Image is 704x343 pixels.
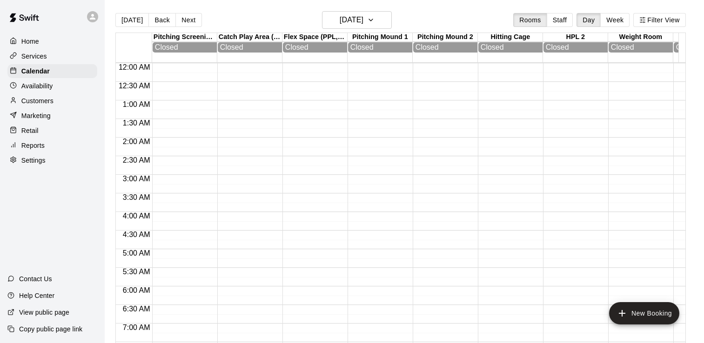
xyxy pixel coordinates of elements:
div: Pitching Screenings [152,33,217,42]
button: Back [148,13,176,27]
p: Reports [21,141,45,150]
button: add [609,302,679,324]
p: Contact Us [19,274,52,284]
div: Pitching Mound 2 [413,33,478,42]
span: 1:00 AM [121,100,153,108]
span: 7:00 AM [121,323,153,331]
span: 3:00 AM [121,175,153,183]
div: Closed [285,43,345,52]
a: Availability [7,79,97,93]
div: Closed [416,43,475,52]
button: Next [175,13,201,27]
div: Pitching Mound 1 [348,33,413,42]
p: Retail [21,126,39,135]
div: Closed [220,43,280,52]
p: Availability [21,81,53,91]
div: HPL 2 [543,33,608,42]
a: Customers [7,94,97,108]
p: Services [21,52,47,61]
a: Calendar [7,64,97,78]
span: 5:00 AM [121,249,153,257]
button: Rooms [513,13,547,27]
p: Home [21,37,39,46]
a: Services [7,49,97,63]
span: 1:30 AM [121,119,153,127]
p: View public page [19,308,69,317]
div: Closed [350,43,410,52]
p: Copy public page link [19,324,82,334]
span: 6:00 AM [121,286,153,294]
p: Help Center [19,291,54,300]
a: Retail [7,124,97,138]
div: Weight Room [608,33,673,42]
span: 2:00 AM [121,138,153,145]
span: 4:30 AM [121,231,153,238]
p: Settings [21,156,46,165]
span: 12:30 AM [116,82,153,90]
button: Day [577,13,601,27]
div: Closed [481,43,540,52]
p: Marketing [21,111,51,120]
div: Catch Play Area (Black Turf) [217,33,282,42]
div: Hitting Cage [478,33,543,42]
a: Marketing [7,109,97,123]
a: Reports [7,139,97,152]
span: 5:30 AM [121,268,153,276]
span: 2:30 AM [121,156,153,164]
button: [DATE] [322,11,392,29]
p: Calendar [21,66,50,76]
button: Week [600,13,630,27]
p: Customers [21,96,54,106]
div: Flex Space (PPL, Green Turf) [282,33,348,42]
button: [DATE] [115,13,149,27]
span: 4:00 AM [121,212,153,220]
span: 3:30 AM [121,193,153,201]
div: Closed [611,43,670,52]
span: 12:00 AM [116,63,153,71]
span: 6:30 AM [121,305,153,313]
a: Settings [7,153,97,167]
div: Closed [155,43,215,52]
div: Closed [546,43,605,52]
button: Staff [547,13,573,27]
h6: [DATE] [340,13,363,26]
a: Home [7,34,97,48]
button: Filter View [633,13,685,27]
